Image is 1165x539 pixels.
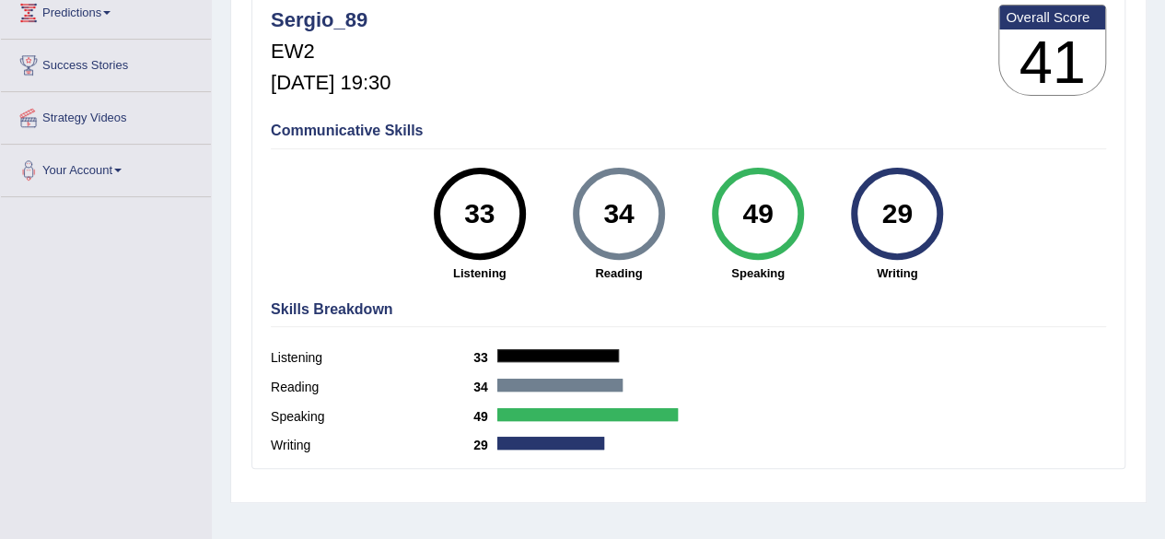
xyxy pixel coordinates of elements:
[271,436,473,455] label: Writing
[271,123,1106,139] h4: Communicative Skills
[585,175,652,252] div: 34
[271,348,473,368] label: Listening
[864,175,931,252] div: 29
[473,438,497,452] b: 29
[473,409,497,424] b: 49
[271,72,390,94] h5: [DATE] 19:30
[558,264,679,282] strong: Reading
[1,40,211,86] a: Success Stories
[271,41,390,63] h5: EW2
[473,380,497,394] b: 34
[473,350,497,365] b: 33
[724,175,791,252] div: 49
[1006,9,1099,25] b: Overall Score
[1,92,211,138] a: Strategy Videos
[271,301,1106,318] h4: Skills Breakdown
[697,264,818,282] strong: Speaking
[999,29,1105,96] h3: 41
[271,407,473,427] label: Speaking
[271,9,390,31] h4: Sergio_89
[446,175,513,252] div: 33
[1,145,211,191] a: Your Account
[271,378,473,397] label: Reading
[837,264,958,282] strong: Writing
[419,264,540,282] strong: Listening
